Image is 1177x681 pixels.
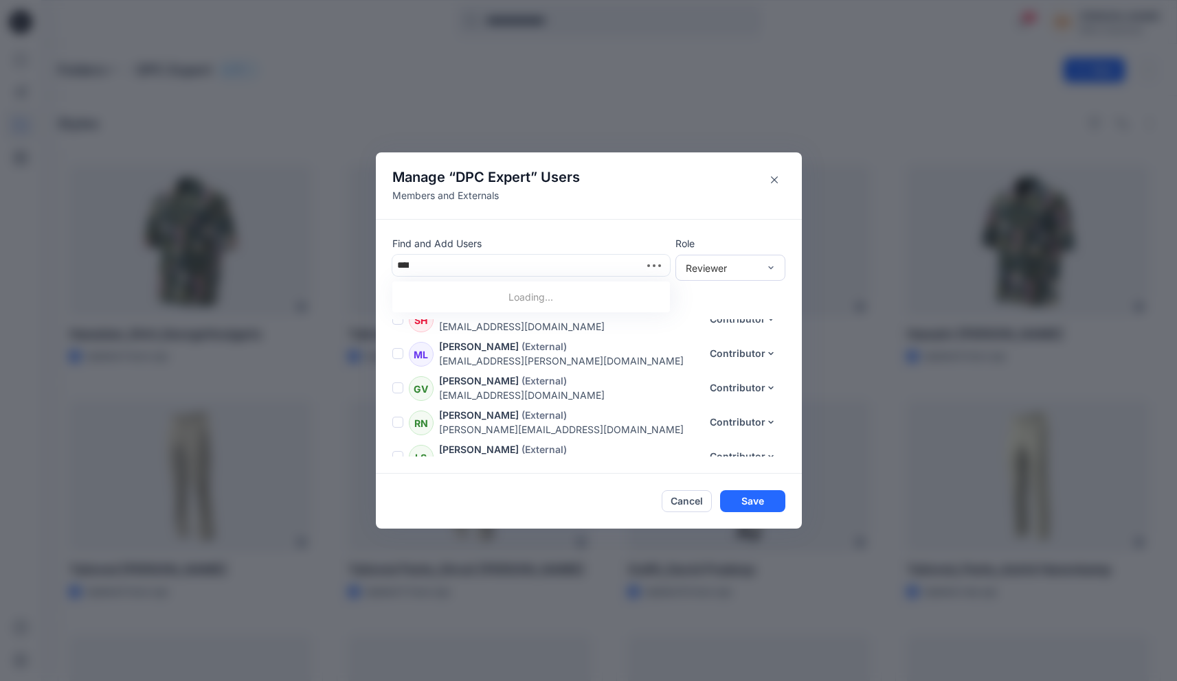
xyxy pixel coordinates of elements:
[439,339,519,354] p: [PERSON_NAME]
[701,308,785,330] button: Contributor
[522,408,567,422] p: (External)
[675,236,785,251] p: Role
[522,339,567,354] p: (External)
[701,377,785,399] button: Contributor
[409,342,434,367] div: ML
[763,169,785,191] button: Close
[439,442,519,457] p: [PERSON_NAME]
[439,388,701,402] p: [EMAIL_ADDRESS][DOMAIN_NAME]
[392,188,580,203] p: Members and Externals
[701,411,785,433] button: Contributor
[392,284,670,310] div: Loading...
[409,376,434,401] div: GV
[409,308,434,332] div: SH
[701,343,785,365] button: Contributor
[686,261,759,275] div: Reviewer
[439,373,519,388] p: [PERSON_NAME]
[409,411,434,435] div: RN
[522,442,567,457] p: (External)
[456,169,530,185] span: DPC Expert
[522,373,567,388] p: (External)
[392,236,670,251] p: Find and Add Users
[409,445,434,470] div: LS
[720,490,785,512] button: Save
[662,490,712,512] button: Cancel
[439,408,519,422] p: [PERSON_NAME]
[439,422,701,437] p: [PERSON_NAME][EMAIL_ADDRESS][DOMAIN_NAME]
[701,446,785,468] button: Contributor
[439,354,701,368] p: [EMAIL_ADDRESS][PERSON_NAME][DOMAIN_NAME]
[439,319,701,334] p: [EMAIL_ADDRESS][DOMAIN_NAME]
[392,169,580,185] h4: Manage “ ” Users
